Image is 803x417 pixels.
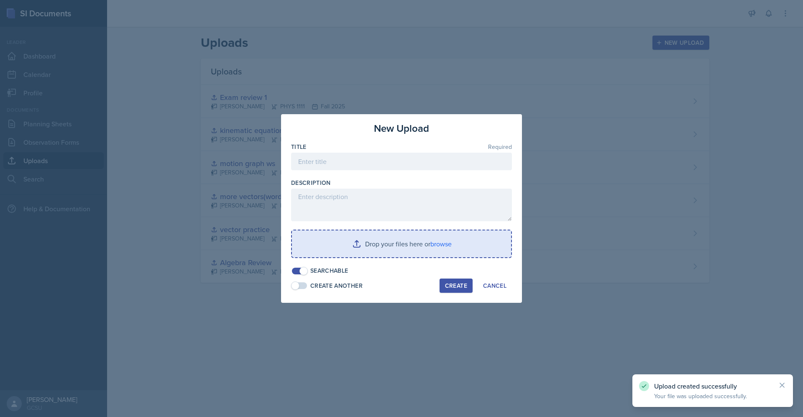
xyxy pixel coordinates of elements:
div: Create Another [310,281,363,290]
label: Title [291,143,307,151]
p: Upload created successfully [654,382,771,390]
button: Create [440,279,473,293]
span: Required [488,144,512,150]
p: Your file was uploaded successfully. [654,392,771,400]
input: Enter title [291,153,512,170]
button: Cancel [478,279,512,293]
label: Description [291,179,331,187]
div: Create [445,282,467,289]
h3: New Upload [374,121,429,136]
div: Searchable [310,266,348,275]
div: Cancel [483,282,506,289]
